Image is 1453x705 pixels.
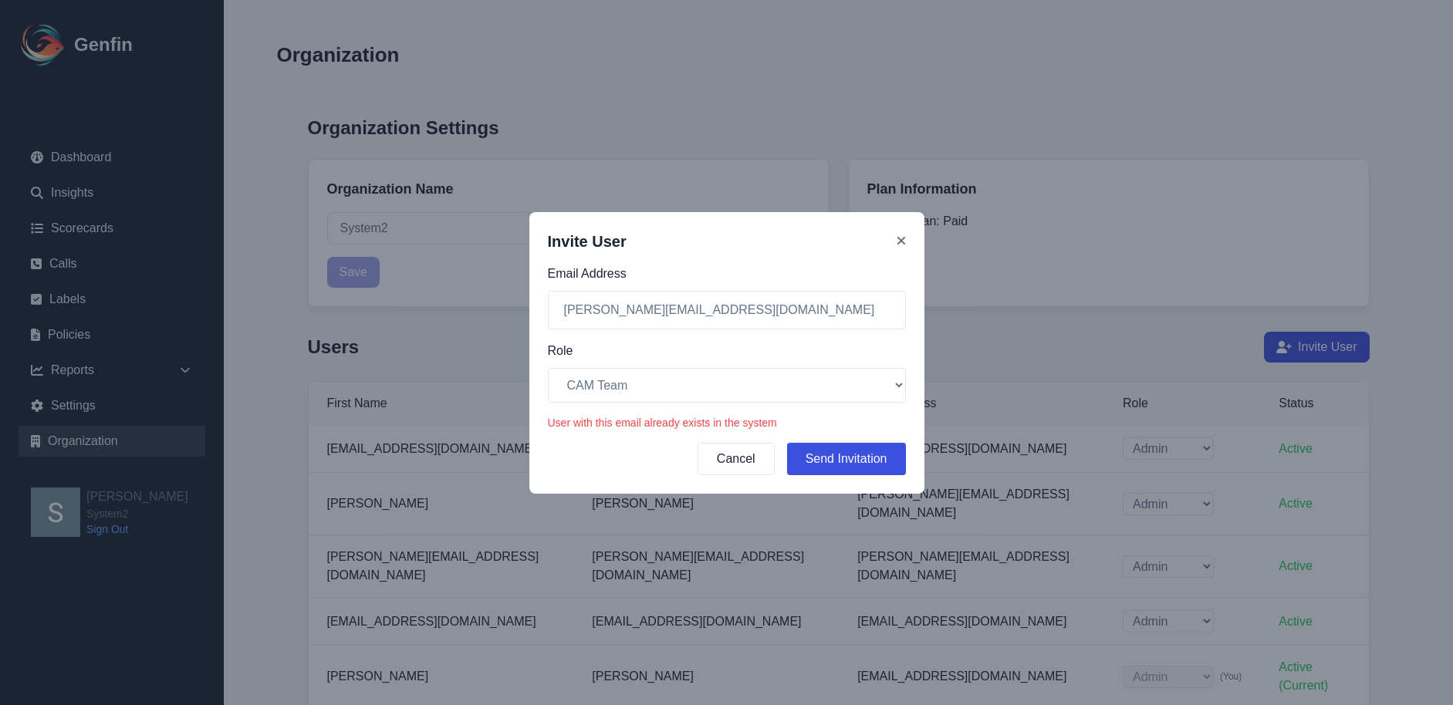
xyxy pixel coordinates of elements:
[548,415,906,430] div: User with this email already exists in the system
[548,291,906,329] input: Enter email address
[548,342,906,360] label: Role
[787,443,906,475] button: Send Invitation
[548,231,627,252] h3: Invite User
[698,443,775,475] button: Cancel
[548,265,906,283] label: Email Address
